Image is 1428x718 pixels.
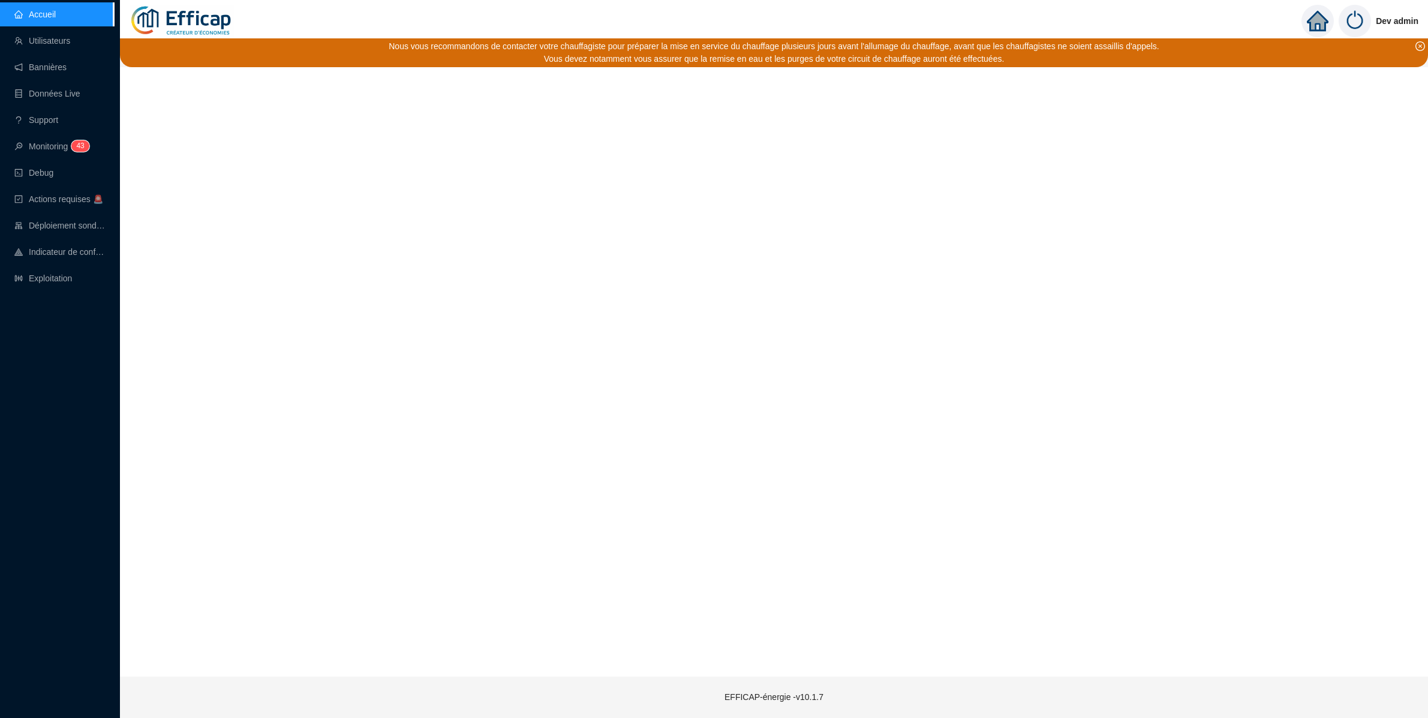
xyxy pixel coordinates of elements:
a: heat-mapIndicateur de confort [14,247,106,257]
span: Actions requises 🚨 [29,194,103,204]
a: questionSupport [14,115,58,125]
span: EFFICAP-énergie - v10.1.7 [724,692,823,702]
a: slidersExploitation [14,274,72,283]
span: Dev admin [1376,2,1418,40]
a: notificationBannières [14,62,67,72]
div: Vous devez notamment vous assurer que la remise en eau et les purges de votre circuit de chauffag... [389,53,1159,65]
a: clusterDéploiement sondes [14,221,106,230]
span: check-square [14,195,23,203]
div: Nous vous recommandons de contacter votre chauffagiste pour préparer la mise en service du chauff... [389,40,1159,53]
sup: 43 [71,140,89,152]
span: 4 [76,142,80,150]
span: close-circle [1415,41,1425,51]
a: teamUtilisateurs [14,36,70,46]
a: homeAccueil [14,10,56,19]
span: home [1307,10,1328,32]
a: databaseDonnées Live [14,89,80,98]
a: codeDebug [14,168,53,178]
img: power [1339,5,1371,37]
a: monitorMonitoring43 [14,142,86,151]
span: 3 [80,142,85,150]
